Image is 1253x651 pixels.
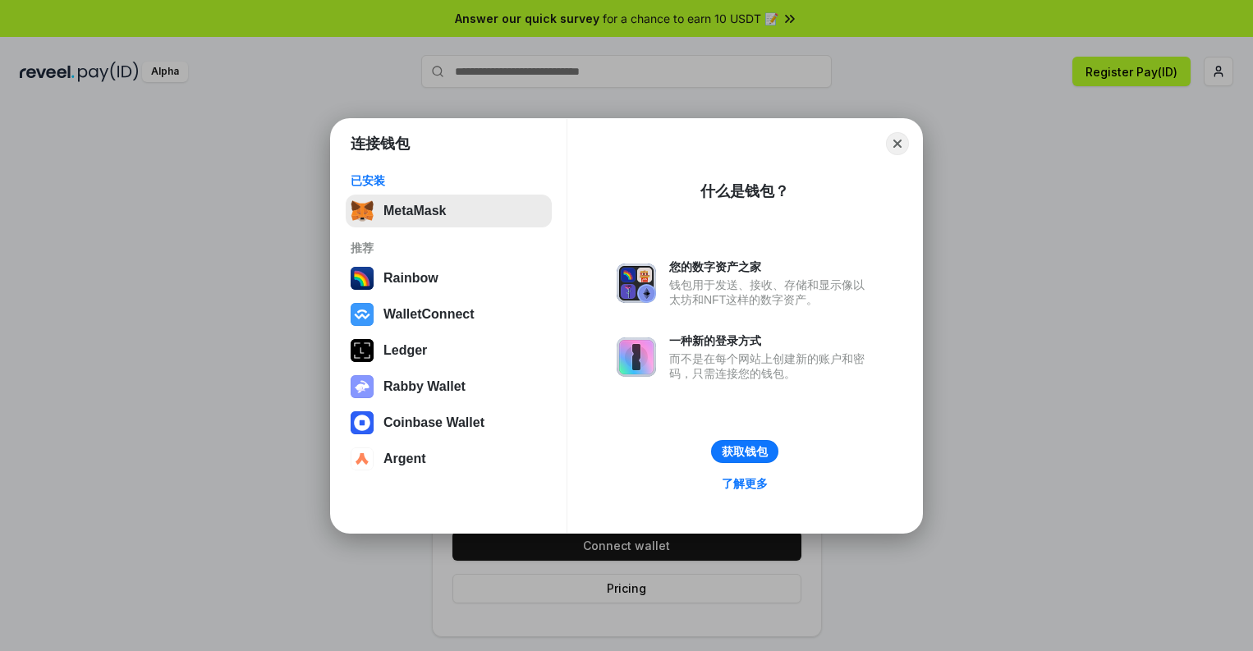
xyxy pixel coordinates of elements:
img: svg+xml,%3Csvg%20xmlns%3D%22http%3A%2F%2Fwww.w3.org%2F2000%2Fsvg%22%20fill%3D%22none%22%20viewBox... [351,375,374,398]
img: svg+xml,%3Csvg%20width%3D%2228%22%20height%3D%2228%22%20viewBox%3D%220%200%2028%2028%22%20fill%3D... [351,447,374,470]
div: 推荐 [351,241,547,255]
div: Coinbase Wallet [383,415,484,430]
div: 什么是钱包？ [700,181,789,201]
a: 了解更多 [712,473,778,494]
button: 获取钱包 [711,440,778,463]
div: Rainbow [383,271,438,286]
button: Argent [346,442,552,475]
div: 了解更多 [722,476,768,491]
button: Rainbow [346,262,552,295]
div: 一种新的登录方式 [669,333,873,348]
button: Ledger [346,334,552,367]
img: svg+xml,%3Csvg%20xmlns%3D%22http%3A%2F%2Fwww.w3.org%2F2000%2Fsvg%22%20fill%3D%22none%22%20viewBox... [617,337,656,377]
div: 已安装 [351,173,547,188]
button: Close [886,132,909,155]
button: MetaMask [346,195,552,227]
div: MetaMask [383,204,446,218]
div: WalletConnect [383,307,475,322]
img: svg+xml,%3Csvg%20fill%3D%22none%22%20height%3D%2233%22%20viewBox%3D%220%200%2035%2033%22%20width%... [351,199,374,222]
div: 钱包用于发送、接收、存储和显示像以太坊和NFT这样的数字资产。 [669,277,873,307]
button: WalletConnect [346,298,552,331]
img: svg+xml,%3Csvg%20xmlns%3D%22http%3A%2F%2Fwww.w3.org%2F2000%2Fsvg%22%20width%3D%2228%22%20height%3... [351,339,374,362]
img: svg+xml,%3Csvg%20xmlns%3D%22http%3A%2F%2Fwww.w3.org%2F2000%2Fsvg%22%20fill%3D%22none%22%20viewBox... [617,264,656,303]
div: 获取钱包 [722,444,768,459]
div: Argent [383,452,426,466]
div: 您的数字资产之家 [669,259,873,274]
div: 而不是在每个网站上创建新的账户和密码，只需连接您的钱包。 [669,351,873,381]
img: svg+xml,%3Csvg%20width%3D%2228%22%20height%3D%2228%22%20viewBox%3D%220%200%2028%2028%22%20fill%3D... [351,411,374,434]
div: Rabby Wallet [383,379,466,394]
img: svg+xml,%3Csvg%20width%3D%2228%22%20height%3D%2228%22%20viewBox%3D%220%200%2028%2028%22%20fill%3D... [351,303,374,326]
button: Rabby Wallet [346,370,552,403]
img: svg+xml,%3Csvg%20width%3D%22120%22%20height%3D%22120%22%20viewBox%3D%220%200%20120%20120%22%20fil... [351,267,374,290]
button: Coinbase Wallet [346,406,552,439]
div: Ledger [383,343,427,358]
h1: 连接钱包 [351,134,410,154]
